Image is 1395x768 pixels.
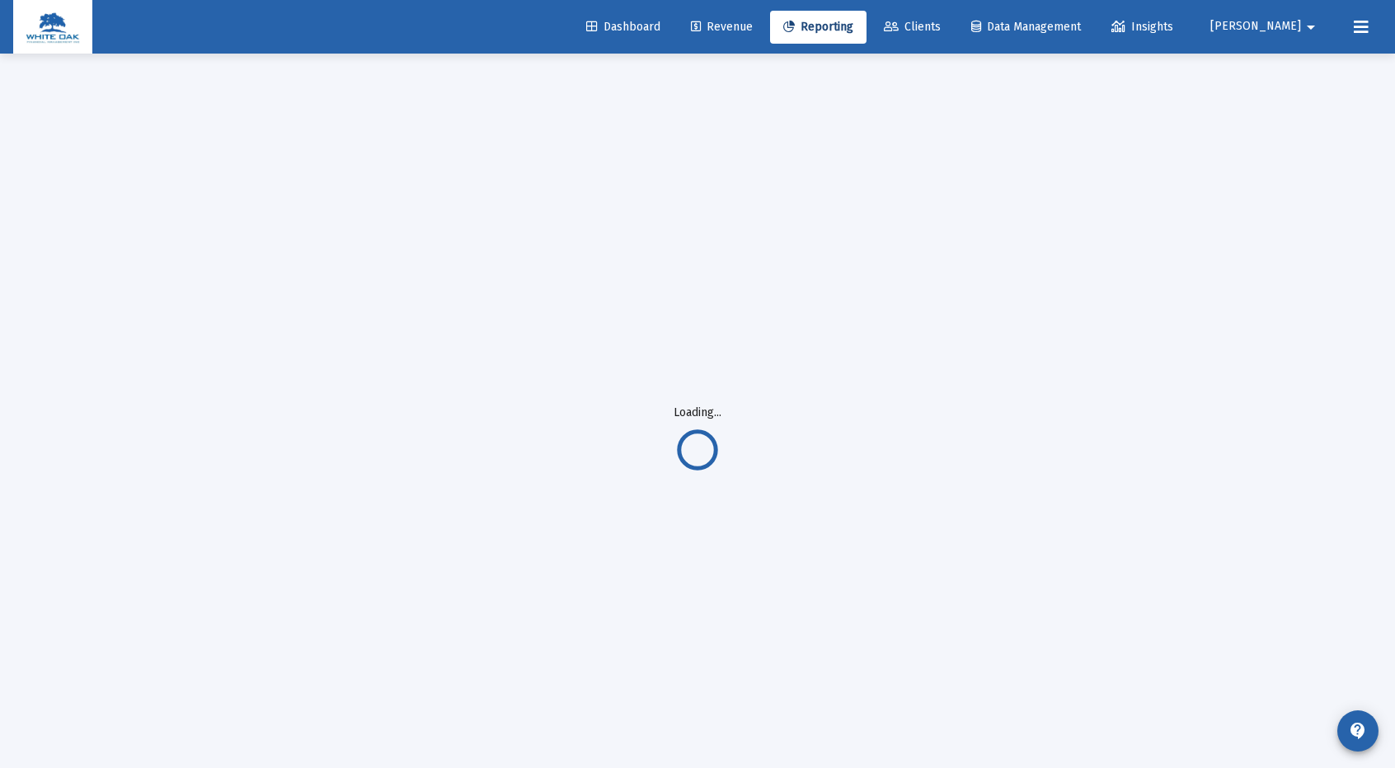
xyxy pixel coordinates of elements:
[783,20,853,34] span: Reporting
[26,11,80,44] img: Dashboard
[573,11,674,44] a: Dashboard
[1301,11,1321,44] mat-icon: arrow_drop_down
[958,11,1094,44] a: Data Management
[770,11,867,44] a: Reporting
[586,20,660,34] span: Dashboard
[691,20,753,34] span: Revenue
[884,20,941,34] span: Clients
[1098,11,1186,44] a: Insights
[1348,721,1368,741] mat-icon: contact_support
[871,11,954,44] a: Clients
[1210,20,1301,34] span: [PERSON_NAME]
[971,20,1081,34] span: Data Management
[1111,20,1173,34] span: Insights
[1191,10,1341,43] button: [PERSON_NAME]
[678,11,766,44] a: Revenue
